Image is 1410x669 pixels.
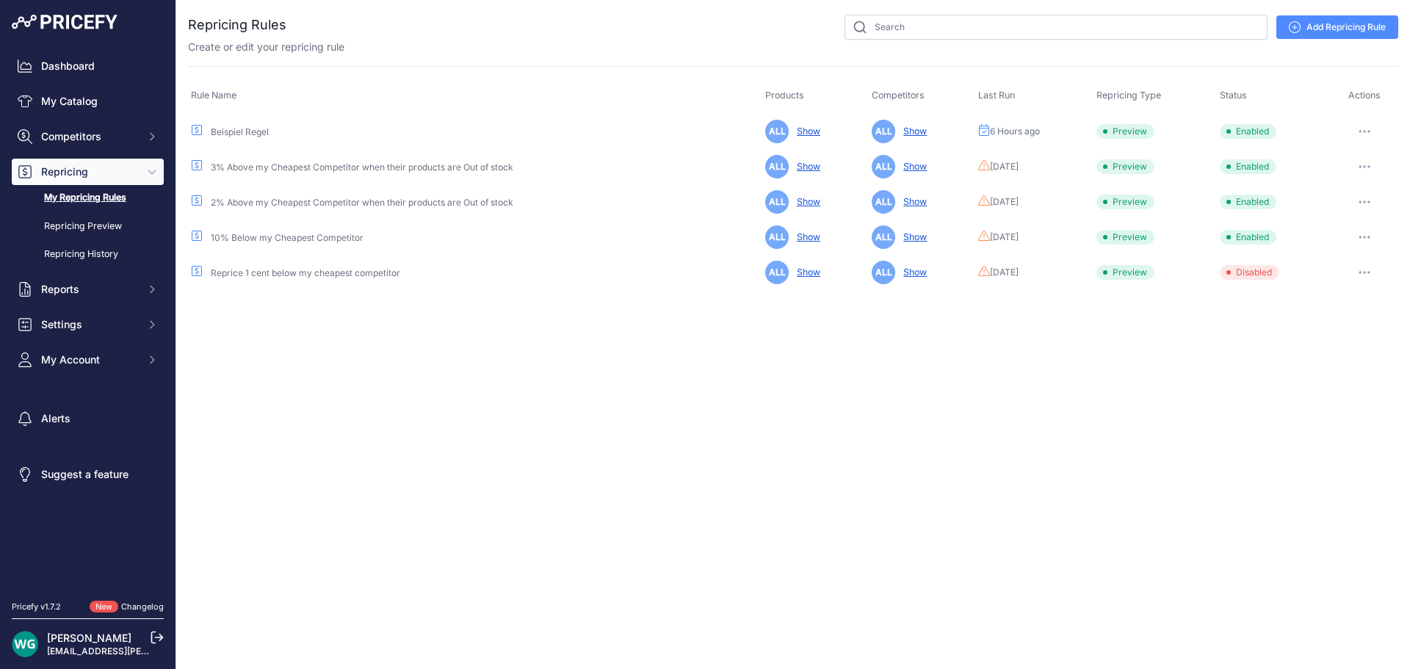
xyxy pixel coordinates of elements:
p: Create or edit your repricing rule [188,40,344,54]
button: Competitors [12,123,164,150]
span: 6 Hours ago [990,126,1040,137]
span: Preview [1096,124,1154,139]
span: ALL [765,155,789,178]
a: Show [791,161,820,172]
a: [PERSON_NAME] [47,632,131,644]
a: Show [897,196,927,207]
img: Pricefy Logo [12,15,117,29]
a: Repricing History [12,242,164,267]
span: Enabled [1220,124,1276,139]
span: Last Run [978,90,1015,101]
a: Reprice 1 cent below my cheapest competitor [211,267,400,278]
a: Alerts [12,405,164,432]
span: Actions [1348,90,1381,101]
a: Show [897,161,927,172]
span: New [90,601,118,613]
span: Repricing [41,164,137,179]
span: ALL [872,190,895,214]
a: Show [791,126,820,137]
span: [DATE] [990,231,1019,243]
span: [DATE] [990,196,1019,208]
span: Products [765,90,804,101]
a: [EMAIL_ADDRESS][PERSON_NAME][DOMAIN_NAME] [47,646,273,657]
nav: Sidebar [12,53,164,583]
span: My Account [41,352,137,367]
a: Show [791,267,820,278]
a: Dashboard [12,53,164,79]
span: Preview [1096,195,1154,209]
button: Reports [12,276,164,303]
a: Show [791,196,820,207]
a: Beispiel Regel [211,126,269,137]
span: Disabled [1220,265,1279,280]
span: ALL [765,120,789,143]
a: Show [897,267,927,278]
span: Status [1220,90,1247,101]
a: 10% Below my Cheapest Competitor [211,232,364,243]
span: Preview [1096,230,1154,245]
div: Pricefy v1.7.2 [12,601,61,613]
h2: Repricing Rules [188,15,286,35]
a: Suggest a feature [12,461,164,488]
span: Preview [1096,265,1154,280]
span: Repricing Type [1096,90,1161,101]
span: Rule Name [191,90,236,101]
button: My Account [12,347,164,373]
span: ALL [765,261,789,284]
span: ALL [872,155,895,178]
span: ALL [765,225,789,249]
span: Settings [41,317,137,332]
a: Show [897,126,927,137]
a: My Repricing Rules [12,185,164,211]
span: Competitors [872,90,925,101]
a: Changelog [121,601,164,612]
button: Repricing [12,159,164,185]
span: Enabled [1220,230,1276,245]
span: ALL [872,120,895,143]
a: Add Repricing Rule [1276,15,1398,39]
span: Enabled [1220,159,1276,174]
a: 3% Above my Cheapest Competitor when their products are Out of stock [211,162,513,173]
a: Show [897,231,927,242]
input: Search [845,15,1268,40]
span: Reports [41,282,137,297]
span: [DATE] [990,161,1019,173]
a: Repricing Preview [12,214,164,239]
a: 2% Above my Cheapest Competitor when their products are Out of stock [211,197,513,208]
a: My Catalog [12,88,164,115]
span: [DATE] [990,267,1019,278]
a: Show [791,231,820,242]
span: Preview [1096,159,1154,174]
span: Enabled [1220,195,1276,209]
span: Competitors [41,129,137,144]
button: Settings [12,311,164,338]
span: ALL [765,190,789,214]
span: ALL [872,225,895,249]
span: ALL [872,261,895,284]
